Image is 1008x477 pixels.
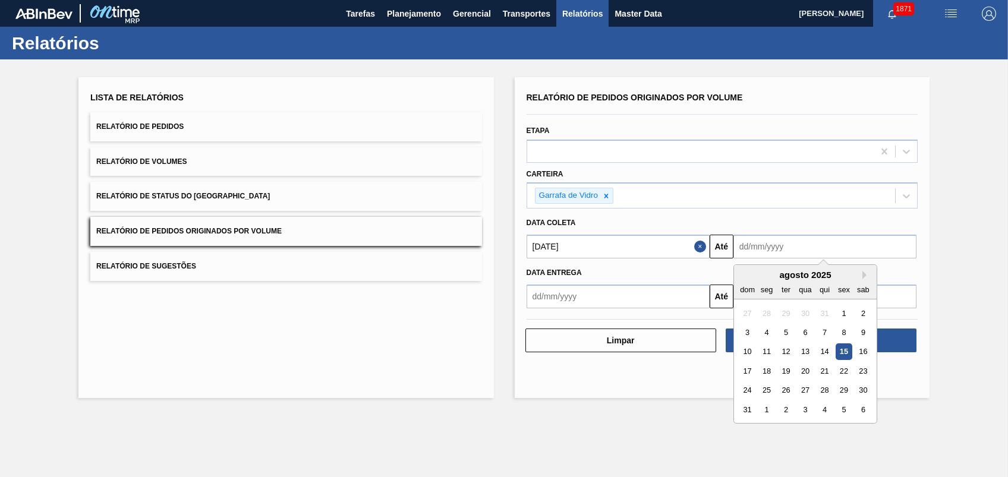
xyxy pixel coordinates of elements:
div: Choose terça-feira, 12 de agosto de 2025 [778,344,794,360]
div: Not available segunda-feira, 28 de julho de 2025 [758,305,774,321]
img: userActions [944,7,958,21]
div: Not available quinta-feira, 31 de julho de 2025 [817,305,833,321]
div: seg [758,282,774,298]
div: Choose domingo, 31 de agosto de 2025 [739,402,755,418]
div: Choose segunda-feira, 18 de agosto de 2025 [758,363,774,379]
button: Limpar [525,328,716,352]
div: Choose segunda-feira, 1 de setembro de 2025 [758,402,774,418]
div: Choose domingo, 3 de agosto de 2025 [739,324,755,340]
div: Choose quarta-feira, 20 de agosto de 2025 [797,363,813,379]
div: Choose terça-feira, 19 de agosto de 2025 [778,363,794,379]
div: Choose sexta-feira, 5 de setembro de 2025 [836,402,852,418]
span: Data entrega [527,268,582,277]
div: Choose domingo, 24 de agosto de 2025 [739,383,755,399]
button: Next Month [862,271,871,279]
div: Choose sábado, 30 de agosto de 2025 [855,383,871,399]
div: Not available terça-feira, 29 de julho de 2025 [778,305,794,321]
button: Relatório de Pedidos Originados por Volume [90,217,481,246]
div: Choose sexta-feira, 8 de agosto de 2025 [836,324,852,340]
span: 1871 [893,2,914,15]
span: Relatório de Pedidos [96,122,184,131]
div: Choose sábado, 9 de agosto de 2025 [855,324,871,340]
button: Relatório de Volumes [90,147,481,176]
span: Relatório de Pedidos Originados por Volume [96,227,282,235]
div: Choose quarta-feira, 3 de setembro de 2025 [797,402,813,418]
div: Choose sexta-feira, 15 de agosto de 2025 [836,344,852,360]
div: Choose terça-feira, 2 de setembro de 2025 [778,402,794,418]
div: Choose quinta-feira, 21 de agosto de 2025 [817,363,833,379]
span: Data coleta [527,219,576,227]
label: Etapa [527,127,550,135]
button: Download [726,328,916,352]
span: Relatório de Status do [GEOGRAPHIC_DATA] [96,192,270,200]
div: month 2025-08 [738,304,872,419]
span: Relatórios [562,7,603,21]
div: Not available quarta-feira, 30 de julho de 2025 [797,305,813,321]
div: Choose terça-feira, 26 de agosto de 2025 [778,383,794,399]
div: Choose quarta-feira, 27 de agosto de 2025 [797,383,813,399]
div: sex [836,282,852,298]
span: Relatório de Pedidos Originados por Volume [527,93,743,102]
img: Logout [982,7,996,21]
div: Choose quinta-feira, 28 de agosto de 2025 [817,383,833,399]
div: Choose sexta-feira, 22 de agosto de 2025 [836,363,852,379]
div: Choose segunda-feira, 11 de agosto de 2025 [758,344,774,360]
span: Relatório de Sugestões [96,262,196,270]
div: Choose sábado, 6 de setembro de 2025 [855,402,871,418]
div: Choose sábado, 23 de agosto de 2025 [855,363,871,379]
div: Choose sábado, 2 de agosto de 2025 [855,305,871,321]
input: dd/mm/yyyy [733,235,916,258]
div: Not available domingo, 27 de julho de 2025 [739,305,755,321]
button: Relatório de Status do [GEOGRAPHIC_DATA] [90,182,481,211]
span: Planejamento [387,7,441,21]
div: Choose quarta-feira, 13 de agosto de 2025 [797,344,813,360]
img: TNhmsLtSVTkK8tSr43FrP2fwEKptu5GPRR3wAAAABJRU5ErkJggg== [15,8,73,19]
div: Garrafa de Vidro [535,188,600,203]
div: Choose quinta-feira, 14 de agosto de 2025 [817,344,833,360]
div: Choose segunda-feira, 4 de agosto de 2025 [758,324,774,340]
button: Close [694,235,710,258]
input: dd/mm/yyyy [527,285,710,308]
div: agosto 2025 [734,270,877,280]
span: Tarefas [346,7,375,21]
div: Choose quarta-feira, 6 de agosto de 2025 [797,324,813,340]
span: Transportes [503,7,550,21]
span: Master Data [615,7,661,21]
span: Lista de Relatórios [90,93,184,102]
h1: Relatórios [12,36,223,50]
span: Gerencial [453,7,491,21]
div: Choose quinta-feira, 4 de setembro de 2025 [817,402,833,418]
div: Choose domingo, 10 de agosto de 2025 [739,344,755,360]
div: qua [797,282,813,298]
div: dom [739,282,755,298]
button: Notificações [873,5,911,22]
div: Choose terça-feira, 5 de agosto de 2025 [778,324,794,340]
button: Relatório de Pedidos [90,112,481,141]
div: Choose sexta-feira, 1 de agosto de 2025 [836,305,852,321]
button: Até [710,235,733,258]
div: Choose sábado, 16 de agosto de 2025 [855,344,871,360]
div: sab [855,282,871,298]
div: qui [817,282,833,298]
label: Carteira [527,170,563,178]
input: dd/mm/yyyy [527,235,710,258]
div: Choose domingo, 17 de agosto de 2025 [739,363,755,379]
div: ter [778,282,794,298]
div: Choose segunda-feira, 25 de agosto de 2025 [758,383,774,399]
div: Choose sexta-feira, 29 de agosto de 2025 [836,383,852,399]
span: Relatório de Volumes [96,157,187,166]
button: Relatório de Sugestões [90,252,481,281]
button: Até [710,285,733,308]
div: Choose quinta-feira, 7 de agosto de 2025 [817,324,833,340]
